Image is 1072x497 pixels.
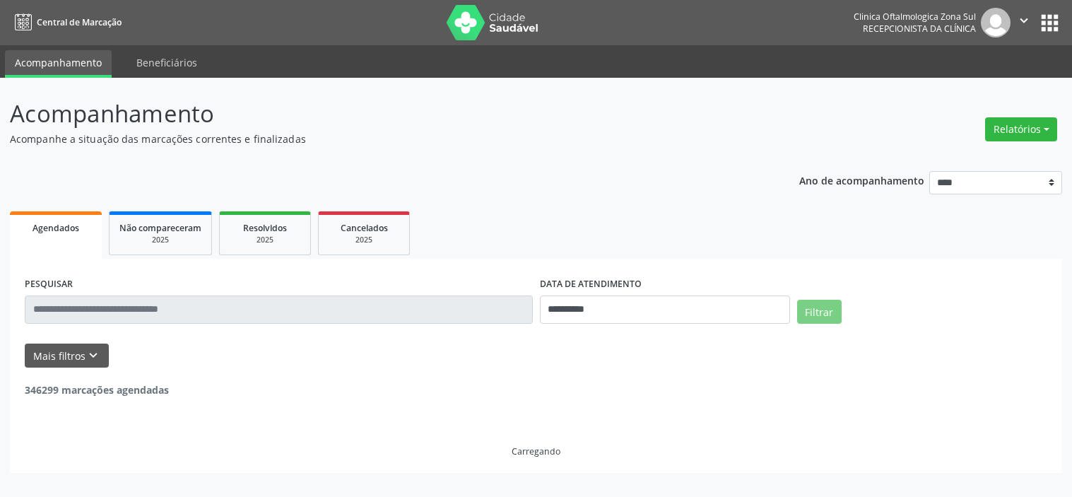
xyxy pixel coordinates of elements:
[119,235,201,245] div: 2025
[126,50,207,75] a: Beneficiários
[230,235,300,245] div: 2025
[243,222,287,234] span: Resolvidos
[512,445,560,457] div: Carregando
[37,16,122,28] span: Central de Marcação
[25,344,109,368] button: Mais filtroskeyboard_arrow_down
[1016,13,1032,28] i: 
[119,222,201,234] span: Não compareceram
[985,117,1057,141] button: Relatórios
[1011,8,1037,37] button: 
[329,235,399,245] div: 2025
[25,383,169,397] strong: 346299 marcações agendadas
[25,274,73,296] label: PESQUISAR
[797,300,842,324] button: Filtrar
[863,23,976,35] span: Recepcionista da clínica
[1037,11,1062,35] button: apps
[854,11,976,23] div: Clinica Oftalmologica Zona Sul
[86,348,101,363] i: keyboard_arrow_down
[33,222,79,234] span: Agendados
[10,96,746,131] p: Acompanhamento
[981,8,1011,37] img: img
[5,50,112,78] a: Acompanhamento
[10,131,746,146] p: Acompanhe a situação das marcações correntes e finalizadas
[341,222,388,234] span: Cancelados
[799,171,924,189] p: Ano de acompanhamento
[540,274,642,296] label: DATA DE ATENDIMENTO
[10,11,122,34] a: Central de Marcação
